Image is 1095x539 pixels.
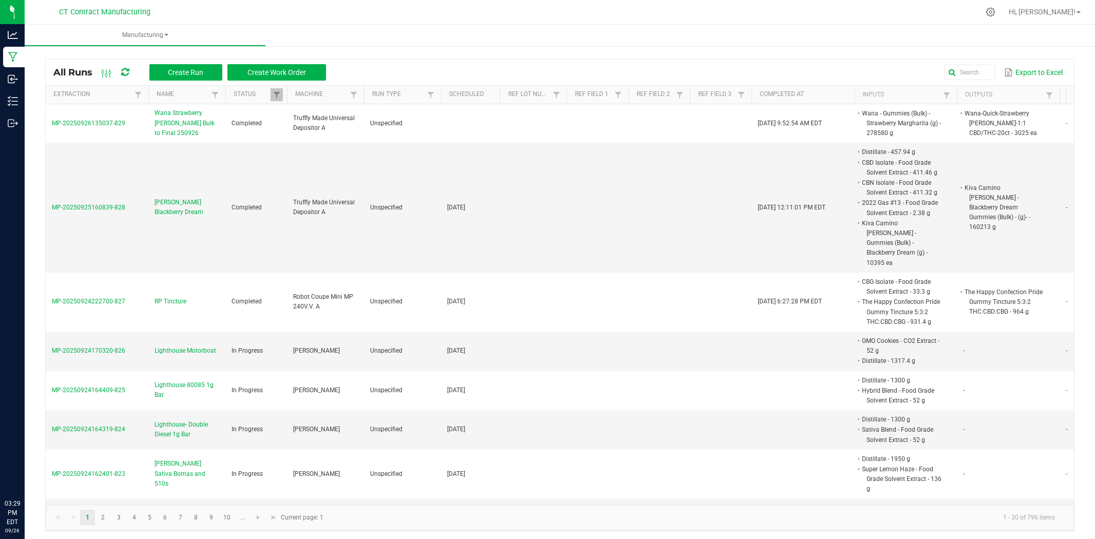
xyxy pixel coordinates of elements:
[860,414,942,425] li: Distillate - 1300 g
[293,426,340,433] span: [PERSON_NAME]
[5,527,20,534] p: 09/26
[674,88,686,101] a: Filter
[209,88,221,101] a: Filter
[53,90,131,99] a: ExtractionSortable
[963,108,1044,139] li: Wana-Quick-Strawberry [PERSON_NAME]-1:1 CBD/THC-20ct - 3025 ea
[860,198,942,218] li: 2022 Gas #13 - Food Grade Solvent Extract - 2.38 g
[8,118,18,128] inline-svg: Outbound
[447,298,465,305] span: [DATE]
[173,510,188,525] a: Page 7
[295,90,347,99] a: MachineSortable
[52,298,125,305] span: MP-20250924222700-827
[940,89,953,102] a: Filter
[575,90,611,99] a: Ref Field 1Sortable
[447,204,465,211] span: [DATE]
[447,347,465,354] span: [DATE]
[370,470,402,477] span: Unspecified
[612,88,624,101] a: Filter
[957,450,1060,499] td: -
[155,198,219,217] span: [PERSON_NAME] Blackberry Dream
[293,199,355,216] span: Truffly Made Universal Depositor A
[8,30,18,40] inline-svg: Analytics
[270,513,278,522] span: Go to the last page
[860,336,942,356] li: GMO Cookies - CO2 Extract - 52 g
[330,509,1063,526] kendo-pager-info: 1 - 30 of 796 items
[271,88,283,101] a: Filter
[447,426,465,433] span: [DATE]
[1043,89,1055,102] a: Filter
[266,510,281,525] a: Go to the last page
[155,108,219,138] span: Wana Strawberry [PERSON_NAME] Bulk to Final 250926
[984,7,997,17] div: Manage settings
[957,371,1060,411] td: -
[52,470,125,477] span: MP-20250924162401-823
[155,380,219,400] span: Lighthouse 80085 1g Bar
[247,68,306,76] span: Create Work Order
[944,65,995,80] input: Search
[235,510,250,525] a: Page 11
[449,90,496,99] a: ScheduledSortable
[188,510,203,525] a: Page 8
[155,297,186,306] span: RP Tincture
[142,510,157,525] a: Page 5
[860,425,942,445] li: Sativa Blend - Food Grade Solvent Extract - 52 g
[735,88,747,101] a: Filter
[111,510,126,525] a: Page 3
[155,346,216,356] span: Lighthouse Motorboat
[370,347,402,354] span: Unspecified
[80,510,95,525] a: Page 1
[963,287,1044,317] li: The Happy Confection Pride Gummy Tincture 5:3:2 THC:CBD:CBG - 964 g
[372,90,424,99] a: Run TypeSortable
[1002,64,1065,81] button: Export to Excel
[220,510,235,525] a: Page 10
[234,90,270,99] a: StatusSortable
[25,31,265,40] span: Manufacturing
[293,293,353,310] span: Robot Coupe Mini MP 240V.V. A
[425,88,437,101] a: Filter
[10,457,41,488] iframe: Resource center
[155,420,219,439] span: Lighthouse- Double Diesel 1g Bar
[963,183,1044,233] li: Kiva Camino [PERSON_NAME] - Blackberry Dream Gummies (Bulk) - (g)- - 160213 g
[860,356,942,366] li: Distillate - 1317.4 g
[860,158,942,178] li: CBD Isolate - Food Grade Solvent Extract - 411.46 g
[370,387,402,394] span: Unspecified
[155,504,219,533] span: [PERSON_NAME] Indica Bomas and 510s
[860,178,942,198] li: CBN Isolate - Food Grade Solvent Extract - 411.32 g
[348,88,360,101] a: Filter
[860,147,942,157] li: Distillate - 457.94 g
[637,90,673,99] a: Ref Field 2Sortable
[46,505,1074,531] kendo-pager: Current page: 1
[293,347,340,354] span: [PERSON_NAME]
[158,510,172,525] a: Page 6
[25,25,265,46] a: Manufacturing
[52,204,125,211] span: MP-20250925160839-828
[370,426,402,433] span: Unspecified
[370,298,402,305] span: Unspecified
[293,387,340,394] span: [PERSON_NAME]
[53,64,334,81] div: All Runs
[232,347,263,354] span: In Progress
[758,120,822,127] span: [DATE] 9:52:54 AM EDT
[854,86,957,104] th: Inputs
[8,52,18,62] inline-svg: Manufacturing
[52,426,125,433] span: MP-20250924164319-824
[698,90,735,99] a: Ref Field 3Sortable
[860,454,942,464] li: Distillate - 1950 g
[251,510,266,525] a: Go to the next page
[204,510,219,525] a: Page 9
[447,387,465,394] span: [DATE]
[860,503,942,513] li: Distillate - 1950 g
[957,410,1060,450] td: -
[52,387,125,394] span: MP-20250924164409-825
[227,64,326,81] button: Create Work Order
[508,90,550,99] a: Ref Lot NumberSortable
[370,204,402,211] span: Unspecified
[370,120,402,127] span: Unspecified
[232,387,263,394] span: In Progress
[758,204,825,211] span: [DATE] 12:11:01 PM EDT
[232,120,262,127] span: Completed
[168,68,203,76] span: Create Run
[149,64,222,81] button: Create Run
[1009,8,1075,16] span: Hi, [PERSON_NAME]!
[232,470,263,477] span: In Progress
